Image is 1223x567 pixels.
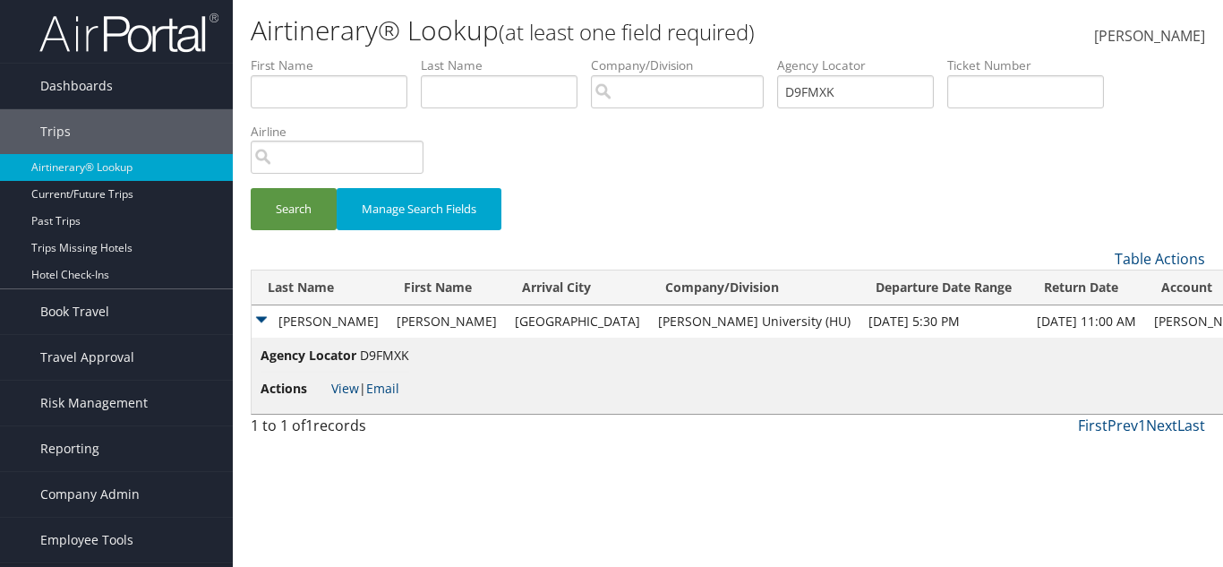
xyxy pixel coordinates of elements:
[360,347,409,364] span: D9FMXK
[40,518,133,563] span: Employee Tools
[40,109,71,154] span: Trips
[1094,9,1205,64] a: [PERSON_NAME]
[39,12,218,54] img: airportal-logo.png
[947,56,1117,74] label: Ticket Number
[252,305,388,338] td: [PERSON_NAME]
[1094,26,1205,46] span: [PERSON_NAME]
[251,123,437,141] label: Airline
[40,335,134,380] span: Travel Approval
[1078,416,1108,435] a: First
[1115,249,1205,269] a: Table Actions
[251,12,887,49] h1: Airtinerary® Lookup
[1138,416,1146,435] a: 1
[251,56,421,74] label: First Name
[251,188,337,230] button: Search
[1177,416,1205,435] a: Last
[1108,416,1138,435] a: Prev
[860,305,1028,338] td: [DATE] 5:30 PM
[40,472,140,517] span: Company Admin
[649,271,860,305] th: Company/Division
[331,380,399,397] span: |
[40,289,109,334] span: Book Travel
[1028,271,1145,305] th: Return Date: activate to sort column ascending
[40,381,148,425] span: Risk Management
[860,271,1028,305] th: Departure Date Range: activate to sort column ascending
[261,346,356,365] span: Agency Locator
[261,379,328,399] span: Actions
[40,64,113,108] span: Dashboards
[1028,305,1145,338] td: [DATE] 11:00 AM
[388,305,506,338] td: [PERSON_NAME]
[251,415,469,445] div: 1 to 1 of records
[421,56,591,74] label: Last Name
[331,380,359,397] a: View
[337,188,501,230] button: Manage Search Fields
[305,416,313,435] span: 1
[777,56,947,74] label: Agency Locator
[40,426,99,471] span: Reporting
[252,271,388,305] th: Last Name: activate to sort column ascending
[388,271,506,305] th: First Name: activate to sort column ascending
[591,56,777,74] label: Company/Division
[1146,416,1177,435] a: Next
[499,17,755,47] small: (at least one field required)
[366,380,399,397] a: Email
[506,271,649,305] th: Arrival City: activate to sort column ascending
[506,305,649,338] td: [GEOGRAPHIC_DATA]
[649,305,860,338] td: [PERSON_NAME] University (HU)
